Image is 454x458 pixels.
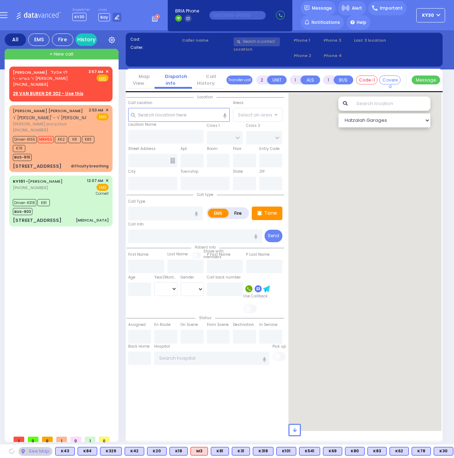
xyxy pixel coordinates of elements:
[51,69,68,75] span: לוי אפעל
[130,36,179,42] label: Cad:
[13,115,95,121] span: ר' [PERSON_NAME]' - ר' [PERSON_NAME]
[100,447,122,456] div: K329
[299,447,320,456] div: K541
[379,76,401,84] button: Covered
[191,245,219,250] span: Patient info
[264,209,277,217] p: Tone
[169,447,188,456] div: BLS
[299,447,320,456] div: BLS
[181,169,198,175] label: Township
[128,199,145,204] label: Call Type
[181,146,187,152] label: Apt
[71,437,81,442] span: 0
[125,447,144,456] div: BLS
[13,108,83,114] a: [PERSON_NAME] [PERSON_NAME]
[167,251,188,257] label: Last Name
[352,5,362,11] span: Alert
[182,37,231,43] label: Caller name
[128,275,135,280] label: Age
[312,19,340,26] span: Notifications
[13,199,36,206] span: Driver-K318
[232,447,250,456] div: K31
[68,136,81,143] span: K8
[128,222,143,227] label: Call Info
[253,447,273,456] div: BLS
[243,293,268,299] label: Use Callback
[72,13,87,21] span: KY30
[13,178,28,184] span: KY101 -
[89,69,103,74] span: 3:57 AM
[208,209,229,218] label: EMS
[42,437,53,442] span: 0
[234,46,292,52] label: Location
[259,322,277,328] label: In Service
[28,33,49,46] div: EMS
[147,447,167,456] div: K20
[99,76,106,81] u: EMS
[367,447,387,456] div: K83
[13,127,48,133] span: [PHONE_NUMBER]
[13,178,63,184] a: [PERSON_NAME]
[191,447,208,456] div: ALS
[294,37,322,43] span: Phone 1
[76,218,109,223] div: [MEDICAL_DATA]
[323,447,342,456] div: BLS
[354,37,396,43] label: Last 3 location
[82,136,94,143] span: K83
[345,447,365,456] div: K80
[56,437,67,442] span: 1
[96,113,109,120] span: EMS
[367,447,387,456] div: BLS
[181,322,198,328] label: On Scene
[160,73,187,87] a: Dispatch info
[207,275,241,280] label: Call back number
[78,447,97,456] div: K84
[55,447,75,456] div: K43
[234,37,280,46] input: Search a contact
[154,352,269,365] input: Search hospital
[96,191,109,196] span: Cornell
[14,437,24,442] span: 1
[352,97,430,111] input: Search location
[100,447,122,456] div: BLS
[356,76,377,84] button: Code-1
[72,8,90,12] label: Dispatcher
[301,76,320,84] button: ALS
[125,447,144,456] div: K42
[128,108,230,121] input: Search location here
[169,447,188,456] div: K18
[412,447,431,456] div: BLS
[128,146,156,152] label: Street Address
[13,145,25,152] span: K78
[130,45,179,51] label: Caller:
[105,69,109,75] span: ✕
[99,437,110,442] span: 0
[170,158,175,163] span: Other building occupants
[89,108,103,113] span: 2:53 AM
[195,315,215,321] span: Status
[194,94,216,100] span: Location
[233,146,241,152] label: Floor
[345,447,365,456] div: BLS
[28,437,38,442] span: 0
[87,178,103,183] span: 12:07 AM
[96,184,109,191] span: EMS
[98,8,121,12] label: Lines
[276,447,296,456] div: BLS
[380,5,403,11] span: Important
[128,322,146,328] label: Assigned
[75,33,97,46] a: History
[203,249,224,254] small: Share with
[265,230,282,242] button: Send
[13,121,86,127] span: [PERSON_NAME] פעלבערבוים
[128,169,136,175] label: City
[412,76,440,84] button: Message
[238,111,272,119] span: Select an area
[16,11,63,20] img: Logo
[52,33,73,46] div: Fire
[78,447,97,456] div: BLS
[38,136,54,143] span: MRH55
[434,447,453,456] div: K30
[71,163,109,169] div: difficulty breathing
[226,76,252,84] button: Transfer call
